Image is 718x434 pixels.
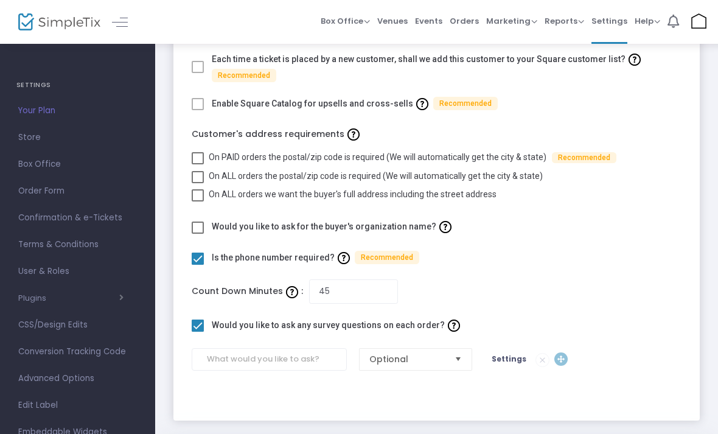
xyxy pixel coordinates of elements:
[492,354,526,364] span: Settings
[192,125,681,144] label: Customer's address requirements
[321,15,370,27] span: Box Office
[18,397,137,413] span: Edit Label
[212,316,463,335] label: Would you like to ask any survey questions on each order?
[552,152,616,163] span: Recommended
[212,248,419,267] label: Is the phone number required?
[355,251,419,264] span: Recommended
[286,286,298,298] img: question-mark
[18,130,137,145] span: Store
[18,371,137,387] span: Advanced Options
[18,264,137,279] span: User & Roles
[192,348,347,371] input: What would you like to ask?
[18,183,137,199] span: Order Form
[450,5,479,37] span: Orders
[18,103,137,119] span: Your Plan
[377,5,408,37] span: Venues
[635,15,660,27] span: Help
[18,344,137,360] span: Conversion Tracking Code
[629,54,641,66] img: question-mark
[18,317,137,333] span: CSS/Design Edits
[369,353,445,365] span: Optional
[545,15,584,27] span: Reports
[433,97,498,110] span: Recommended
[450,349,467,370] button: Select
[486,15,537,27] span: Marketing
[212,50,681,82] label: Each time a ticket is placed by a new customer, shall we add this customer to your Square custome...
[448,320,460,332] img: question-mark
[16,73,139,97] h4: SETTINGS
[212,94,498,113] label: Enable Square Catalog for upsells and cross-sells
[416,98,428,110] img: question-mark
[18,293,124,303] button: Plugins
[192,282,303,301] label: Count Down Minutes :
[209,171,543,181] span: On ALL orders the postal/zip code is required (We will automatically get the city & state)
[439,221,451,233] img: question-mark
[347,128,360,141] img: question-mark
[18,210,137,226] span: Confirmation & e-Tickets
[212,69,276,82] span: Recommended
[18,156,137,172] span: Box Office
[309,279,398,304] input: Minutes
[209,152,546,162] span: On PAID orders the postal/zip code is required (We will automatically get the city & state)
[18,237,137,253] span: Terms & Conditions
[591,5,627,37] span: Settings
[415,5,442,37] span: Events
[338,252,350,264] img: question-mark
[212,217,455,236] label: Would you like to ask for the buyer's organization name?
[209,189,497,199] span: On ALL orders we want the buyer's full address including the street address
